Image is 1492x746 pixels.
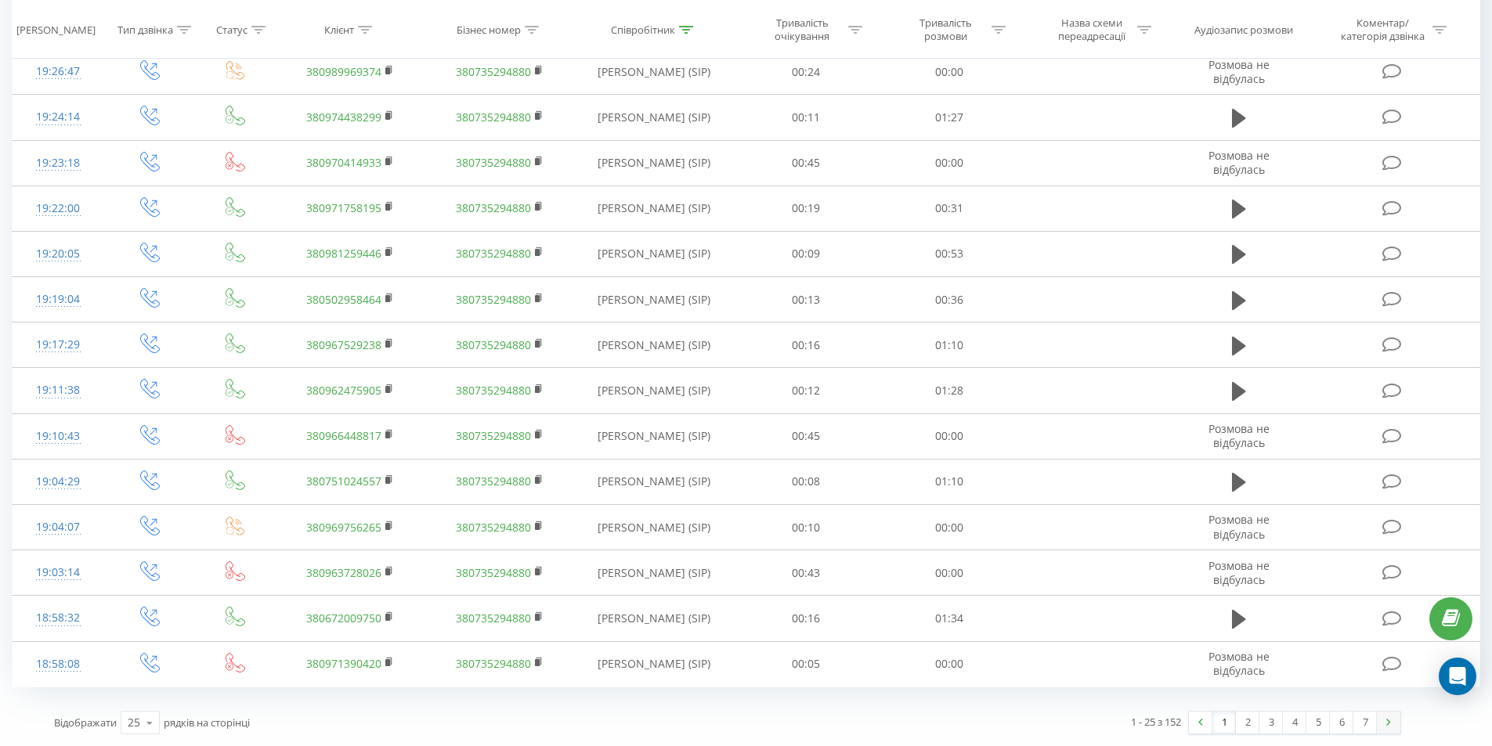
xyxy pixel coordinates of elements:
[28,421,89,452] div: 19:10:43
[574,596,735,641] td: [PERSON_NAME] (SIP)
[1337,16,1429,43] div: Коментар/категорія дзвінка
[128,715,140,730] div: 25
[456,474,531,488] a: 380735294880
[28,375,89,405] div: 19:11:38
[28,649,89,679] div: 18:58:08
[28,148,89,178] div: 19:23:18
[456,428,531,443] a: 380735294880
[456,64,531,79] a: 380735294880
[878,368,1021,413] td: 01:28
[456,246,531,261] a: 380735294880
[735,550,878,596] td: 00:43
[306,337,381,352] a: 380967529238
[760,16,844,43] div: Тривалість очікування
[1283,712,1306,733] a: 4
[878,49,1021,95] td: 00:00
[735,277,878,323] td: 00:13
[878,641,1021,687] td: 00:00
[306,565,381,580] a: 380963728026
[878,186,1021,231] td: 00:31
[574,277,735,323] td: [PERSON_NAME] (SIP)
[735,231,878,276] td: 00:09
[1236,712,1259,733] a: 2
[456,656,531,671] a: 380735294880
[611,23,675,36] div: Співробітник
[306,656,381,671] a: 380971390420
[1049,16,1133,43] div: Назва схеми переадресації
[735,596,878,641] td: 00:16
[306,383,381,398] a: 380962475905
[1439,658,1476,695] div: Open Intercom Messenger
[456,110,531,124] a: 380735294880
[878,277,1021,323] td: 00:36
[306,200,381,215] a: 380971758195
[306,611,381,625] a: 380672009750
[1208,649,1270,678] span: Розмова не відбулась
[878,95,1021,140] td: 01:27
[1208,57,1270,86] span: Розмова не відбулась
[456,565,531,580] a: 380735294880
[574,323,735,368] td: [PERSON_NAME] (SIP)
[456,337,531,352] a: 380735294880
[28,239,89,269] div: 19:20:05
[1208,558,1270,587] span: Розмова не відбулась
[878,505,1021,550] td: 00:00
[28,467,89,497] div: 19:04:29
[878,459,1021,504] td: 01:10
[28,193,89,224] div: 19:22:00
[1306,712,1330,733] a: 5
[735,95,878,140] td: 00:11
[1330,712,1353,733] a: 6
[574,505,735,550] td: [PERSON_NAME] (SIP)
[28,603,89,633] div: 18:58:32
[878,323,1021,368] td: 01:10
[306,110,381,124] a: 380974438299
[456,520,531,535] a: 380735294880
[306,292,381,307] a: 380502958464
[574,413,735,459] td: [PERSON_NAME] (SIP)
[1208,421,1270,450] span: Розмова не відбулась
[456,155,531,170] a: 380735294880
[456,383,531,398] a: 380735294880
[1259,712,1283,733] a: 3
[574,368,735,413] td: [PERSON_NAME] (SIP)
[306,474,381,488] a: 380751024557
[457,23,521,36] div: Бізнес номер
[1194,23,1293,36] div: Аудіозапис розмови
[904,16,988,43] div: Тривалість розмови
[574,641,735,687] td: [PERSON_NAME] (SIP)
[878,413,1021,459] td: 00:00
[735,323,878,368] td: 00:16
[574,459,735,504] td: [PERSON_NAME] (SIP)
[1353,712,1377,733] a: 7
[574,186,735,231] td: [PERSON_NAME] (SIP)
[1131,714,1181,730] div: 1 - 25 з 152
[574,140,735,186] td: [PERSON_NAME] (SIP)
[574,49,735,95] td: [PERSON_NAME] (SIP)
[306,155,381,170] a: 380970414933
[735,49,878,95] td: 00:24
[117,23,173,36] div: Тип дзвінка
[28,284,89,315] div: 19:19:04
[735,368,878,413] td: 00:12
[878,596,1021,641] td: 01:34
[28,330,89,360] div: 19:17:29
[28,557,89,588] div: 19:03:14
[306,64,381,79] a: 380989969374
[28,56,89,87] div: 19:26:47
[1208,512,1270,541] span: Розмова не відбулась
[1212,712,1236,733] a: 1
[456,200,531,215] a: 380735294880
[456,611,531,625] a: 380735294880
[164,715,250,730] span: рядків на сторінці
[28,512,89,542] div: 19:04:07
[216,23,247,36] div: Статус
[306,246,381,261] a: 380981259446
[735,459,878,504] td: 00:08
[735,186,878,231] td: 00:19
[574,231,735,276] td: [PERSON_NAME] (SIP)
[878,231,1021,276] td: 00:53
[735,413,878,459] td: 00:45
[306,428,381,443] a: 380966448817
[735,505,878,550] td: 00:10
